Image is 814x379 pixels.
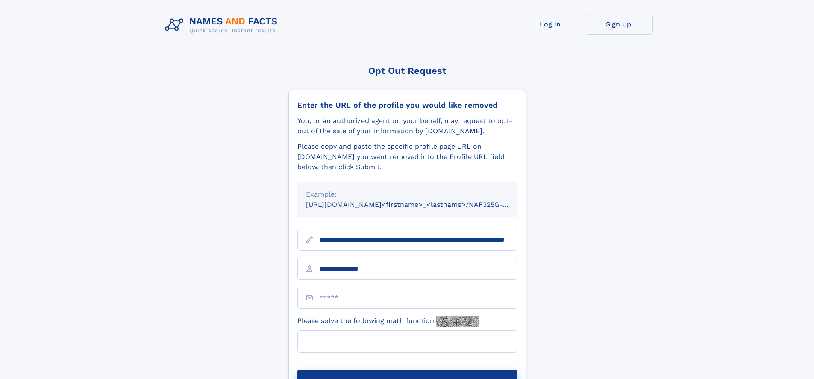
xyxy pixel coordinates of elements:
[297,116,517,136] div: You, or an authorized agent on your behalf, may request to opt-out of the sale of your informatio...
[516,14,585,35] a: Log In
[297,141,517,172] div: Please copy and paste the specific profile page URL on [DOMAIN_NAME] you want removed into the Pr...
[297,100,517,110] div: Enter the URL of the profile you would like removed
[306,200,533,209] small: [URL][DOMAIN_NAME]<firstname>_<lastname>/NAF325G-xxxxxxxx
[297,316,479,327] label: Please solve the following math function:
[288,65,526,76] div: Opt Out Request
[306,189,508,200] div: Example:
[585,14,653,35] a: Sign Up
[162,14,285,37] img: Logo Names and Facts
